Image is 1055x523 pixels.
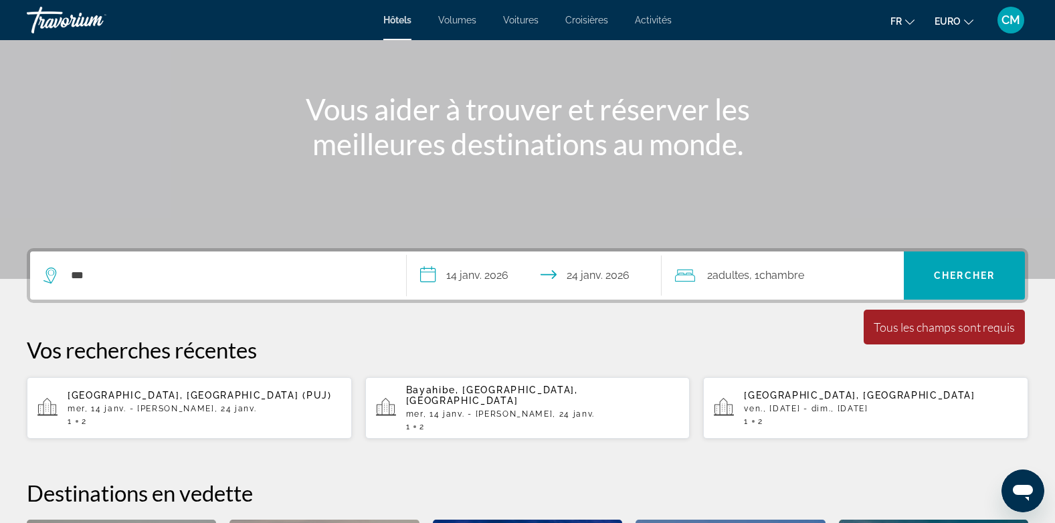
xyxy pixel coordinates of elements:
button: Changer la langue [890,11,915,31]
button: Menu utilisateur [993,6,1028,34]
a: Hôtels [383,15,411,25]
font: 2 [707,269,712,282]
button: Rechercher [904,251,1025,300]
p: Vos recherches récentes [27,336,1028,363]
button: Changer de devise [935,11,973,31]
span: CM [1001,13,1020,27]
div: Tous les champs sont requis [874,320,1015,334]
a: Croisières [565,15,608,25]
span: EURO [935,16,961,27]
h2: Destinations en vedette [27,480,1028,506]
span: Fr [890,16,902,27]
span: Chambre [759,269,804,282]
a: Travorium [27,3,161,37]
div: Widget de recherche [30,251,1025,300]
h1: Vous aider à trouver et réserver les meilleures destinations au monde. [277,92,779,161]
font: , 1 [749,269,759,282]
button: [GEOGRAPHIC_DATA], [GEOGRAPHIC_DATA] (PUJ)mer, 14 janv. - [PERSON_NAME], 24 janv.12 [27,377,352,439]
button: Voyageurs : 2 adultes, 0 enfants [662,251,904,300]
span: Adultes [712,269,749,282]
span: [GEOGRAPHIC_DATA], [GEOGRAPHIC_DATA] (PUJ) [68,390,332,401]
a: Volumes [438,15,476,25]
button: [GEOGRAPHIC_DATA], [GEOGRAPHIC_DATA]ven., [DATE] - dim., [DATE]12 [703,377,1028,439]
span: [GEOGRAPHIC_DATA], [GEOGRAPHIC_DATA] [744,390,975,401]
font: 1 [406,422,411,431]
a: Activités [635,15,672,25]
a: Voitures [503,15,539,25]
font: 2 [82,417,87,426]
p: ven., [DATE] - dim., [DATE] [744,404,1018,413]
input: Rechercher une destination hôtelière [70,266,386,286]
p: mer, 14 janv. - [PERSON_NAME], 24 janv. [406,409,680,419]
span: Bayahibe, [GEOGRAPHIC_DATA], [GEOGRAPHIC_DATA] [406,385,578,406]
font: 1 [744,417,749,426]
button: Bayahibe, [GEOGRAPHIC_DATA], [GEOGRAPHIC_DATA]mer, 14 janv. - [PERSON_NAME], 24 janv.12 [365,377,690,439]
font: 2 [758,417,763,426]
font: 2 [419,422,425,431]
p: mer, 14 janv. - [PERSON_NAME], 24 janv. [68,404,341,413]
iframe: Bouton de lancement de la fenêtre de messagerie [1001,469,1044,512]
span: Chercher [934,270,995,281]
font: 1 [68,417,72,426]
button: Sélectionnez la date d’arrivée et de départ [407,251,662,300]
